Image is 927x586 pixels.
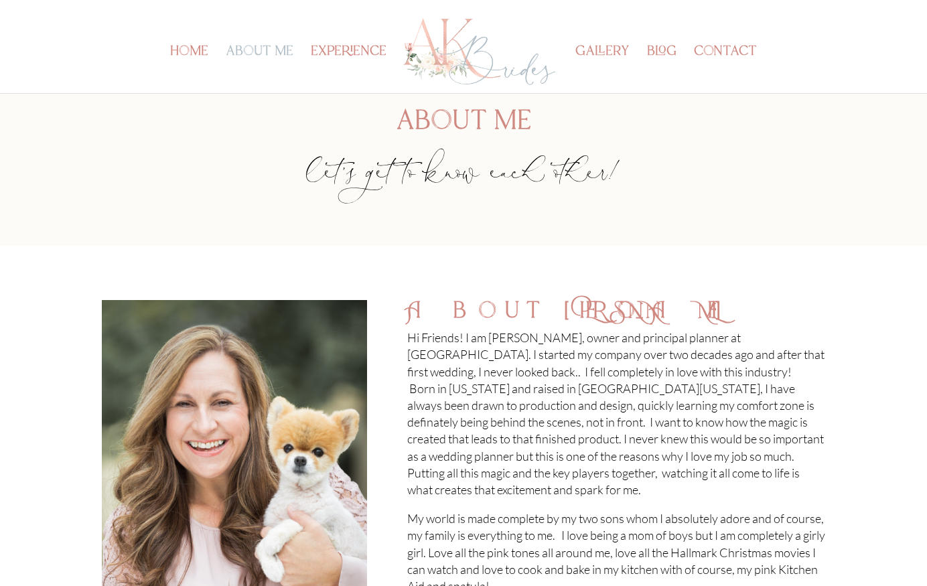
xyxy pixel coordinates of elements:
[226,47,293,93] a: about me
[102,175,825,192] p: let’s get to know each other!
[407,300,825,329] h2: About [PERSON_NAME]
[102,108,825,141] h1: about me
[401,15,557,89] img: Los Angeles Wedding Planner - AK Brides
[311,47,386,93] a: experience
[575,47,630,93] a: gallery
[647,47,676,93] a: blog
[170,47,208,93] a: home
[694,47,757,93] a: contact
[407,329,825,510] p: Hi Friends! I am [PERSON_NAME], owner and principal planner at [GEOGRAPHIC_DATA]. I started my co...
